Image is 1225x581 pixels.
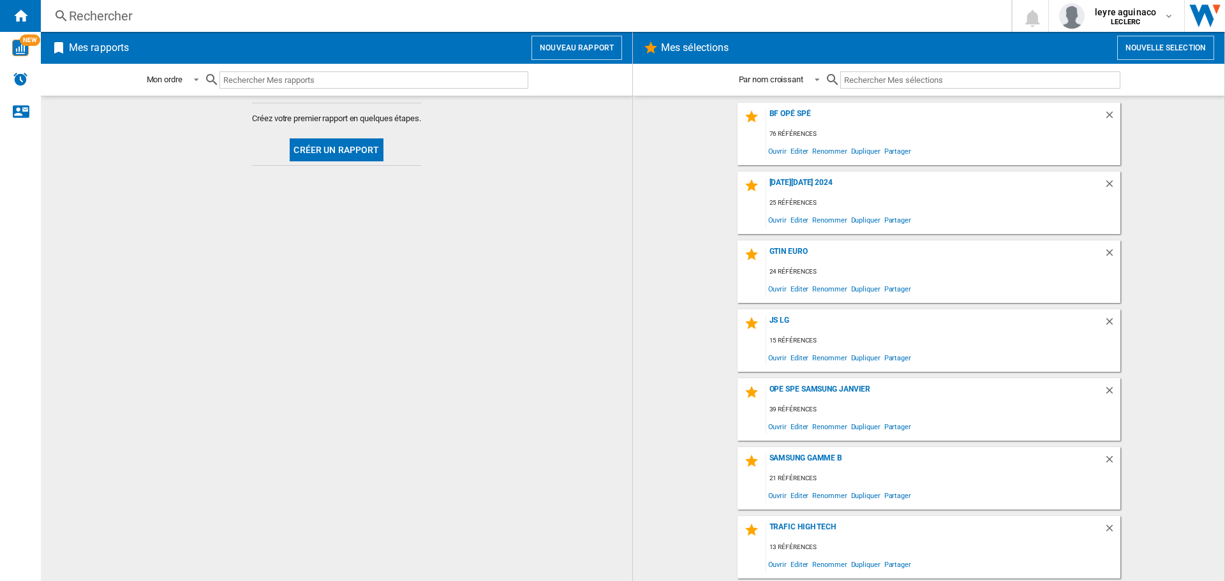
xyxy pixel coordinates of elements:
span: Partager [882,418,913,435]
div: Samsung gamme B [766,453,1104,471]
div: Supprimer [1104,178,1120,195]
span: leyre aguinaco [1095,6,1156,18]
div: Supprimer [1104,385,1120,402]
span: Ouvrir [766,418,789,435]
span: Renommer [810,142,849,159]
div: JS LG [766,316,1104,333]
span: Partager [882,280,913,297]
h2: Mes sélections [658,36,731,60]
span: Ouvrir [766,142,789,159]
span: Dupliquer [849,280,882,297]
div: 39 références [766,402,1120,418]
div: Mon ordre [147,75,182,84]
span: Partager [882,487,913,504]
span: Renommer [810,211,849,228]
div: BF opé spé [766,109,1104,126]
span: Dupliquer [849,487,882,504]
img: wise-card.svg [12,40,29,56]
div: Supprimer [1104,109,1120,126]
div: 13 références [766,540,1120,555]
span: Partager [882,142,913,159]
div: GTIN EURO [766,247,1104,264]
span: Dupliquer [849,349,882,366]
span: Renommer [810,280,849,297]
div: trafic high tech [766,522,1104,540]
div: OPE SPE SAMSUNG JANVIER [766,385,1104,402]
button: Créer un rapport [290,138,383,161]
span: Ouvrir [766,349,789,366]
span: Ouvrir [766,555,789,573]
span: Editer [789,487,810,504]
span: Dupliquer [849,211,882,228]
div: 24 références [766,264,1120,280]
button: Nouveau rapport [531,36,622,60]
span: Ouvrir [766,487,789,504]
span: Créez votre premier rapport en quelques étapes. [252,113,420,124]
div: Supprimer [1104,453,1120,471]
span: Dupliquer [849,142,882,159]
b: LECLERC [1111,18,1140,26]
span: Editer [789,211,810,228]
span: Renommer [810,418,849,435]
span: Dupliquer [849,418,882,435]
span: Renommer [810,555,849,573]
img: profile.jpg [1059,3,1085,29]
span: Editer [789,555,810,573]
span: Ouvrir [766,280,789,297]
div: Supprimer [1104,247,1120,264]
div: Supprimer [1104,522,1120,540]
div: Rechercher [69,7,978,25]
span: Partager [882,555,913,573]
span: Renommer [810,349,849,366]
div: 15 références [766,333,1120,349]
span: NEW [20,34,40,46]
span: Editer [789,142,810,159]
div: 21 références [766,471,1120,487]
img: alerts-logo.svg [13,71,28,87]
span: Partager [882,349,913,366]
div: [DATE][DATE] 2024 [766,178,1104,195]
span: Renommer [810,487,849,504]
span: Ouvrir [766,211,789,228]
span: Editer [789,280,810,297]
span: Editer [789,418,810,435]
input: Rechercher Mes rapports [219,71,528,89]
input: Rechercher Mes sélections [840,71,1120,89]
h2: Mes rapports [66,36,131,60]
span: Dupliquer [849,555,882,573]
div: Supprimer [1104,316,1120,333]
div: Par nom croissant [739,75,803,84]
div: 25 références [766,195,1120,211]
div: 76 références [766,126,1120,142]
span: Editer [789,349,810,366]
button: Nouvelle selection [1117,36,1214,60]
span: Partager [882,211,913,228]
